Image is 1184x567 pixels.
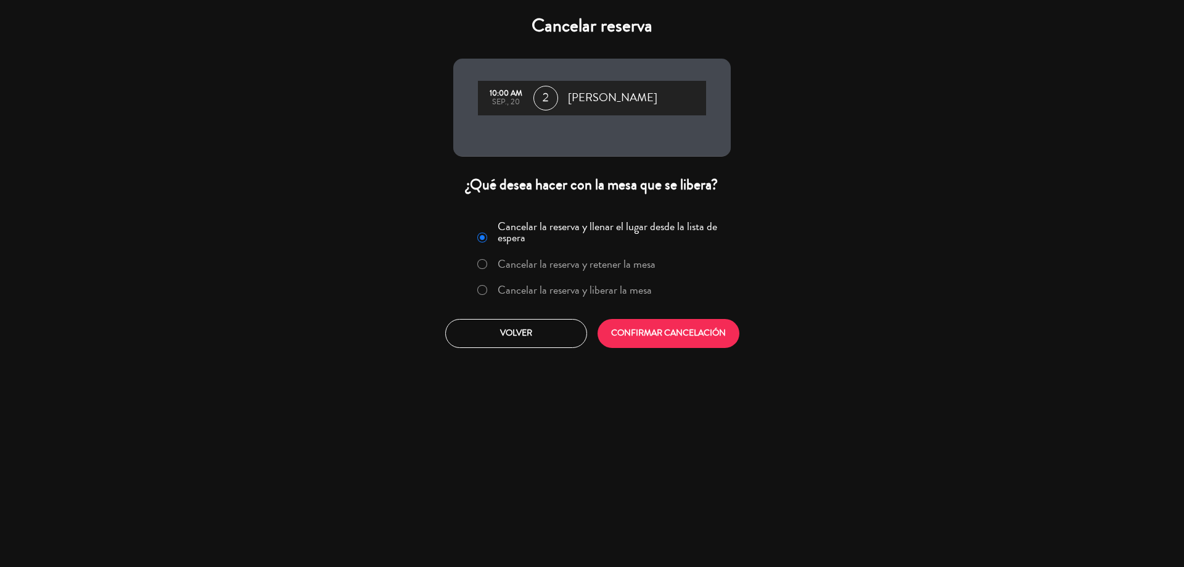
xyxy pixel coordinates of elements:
div: ¿Qué desea hacer con la mesa que se libera? [453,175,731,194]
label: Cancelar la reserva y llenar el lugar desde la lista de espera [498,221,723,243]
label: Cancelar la reserva y liberar la mesa [498,284,652,296]
div: sep., 20 [484,98,527,107]
h4: Cancelar reserva [453,15,731,37]
button: Volver [445,319,587,348]
span: 2 [533,86,558,110]
label: Cancelar la reserva y retener la mesa [498,259,656,270]
button: CONFIRMAR CANCELACIÓN [598,319,739,348]
div: 10:00 AM [484,89,527,98]
span: [PERSON_NAME] [568,89,657,107]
